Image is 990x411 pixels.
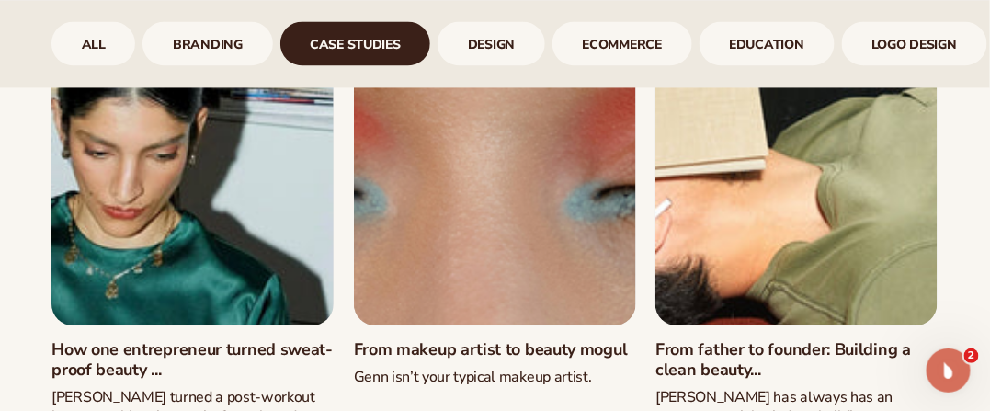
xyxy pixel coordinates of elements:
a: ecommerce [552,22,692,66]
a: case studies [280,22,431,66]
div: 4 / 9 [438,22,545,66]
a: From father to founder: Building a clean beauty... [655,340,938,380]
div: 3 / 9 [280,22,431,66]
span: 2 [964,348,979,363]
a: All [51,22,135,66]
div: 7 / 9 [842,22,987,66]
div: 5 / 9 [552,22,692,66]
a: Education [700,22,835,66]
iframe: Intercom live chat [927,348,971,393]
a: From makeup artist to beauty mogul [354,340,636,360]
div: 6 / 9 [700,22,835,66]
a: design [438,22,545,66]
div: 2 / 9 [142,22,272,66]
div: 1 / 9 [51,22,135,66]
a: logo design [842,22,987,66]
a: How one entrepreneur turned sweat-proof beauty ... [51,340,334,380]
a: branding [142,22,272,66]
